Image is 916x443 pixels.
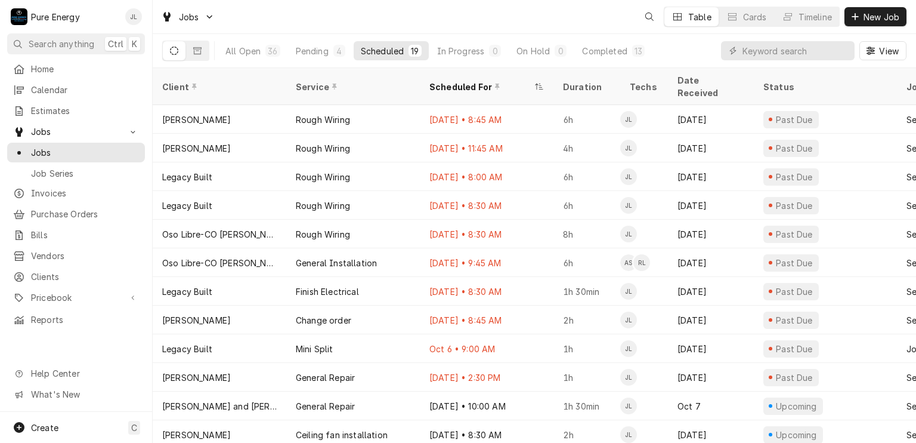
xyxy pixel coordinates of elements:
div: [DATE] [668,363,754,392]
div: Rodolfo Hernandez Lorenzo's Avatar [633,254,650,271]
div: Upcoming [775,429,819,441]
button: New Job [844,7,906,26]
div: [PERSON_NAME] [162,113,231,126]
a: Bills [7,225,145,245]
div: James Linnenkamp's Avatar [620,168,637,185]
div: JL [620,111,637,128]
div: [PERSON_NAME] [162,142,231,155]
span: Home [31,63,139,75]
div: Cards [743,11,767,23]
a: Clients [7,267,145,287]
a: Go to Pricebook [7,288,145,307]
div: Upcoming [775,400,819,413]
div: JL [620,226,637,242]
div: 1h 30min [553,392,620,420]
div: 36 [268,45,277,57]
span: Create [31,423,58,433]
a: Calendar [7,80,145,100]
div: Pure Energy's Avatar [11,8,27,25]
div: [DATE] [668,277,754,306]
button: View [859,41,906,60]
div: Rough Wiring [296,228,350,241]
span: C [131,422,137,434]
div: [DATE] [668,220,754,248]
div: [DATE] [668,248,754,277]
div: 8h [553,220,620,248]
div: James Linnenkamp's Avatar [620,340,637,357]
a: Purchase Orders [7,204,145,224]
div: JL [125,8,142,25]
div: 6h [553,248,620,277]
div: General Installation [296,257,377,269]
div: Completed [582,45,627,57]
div: 6h [553,191,620,220]
a: Reports [7,310,145,330]
div: Past Due [775,285,815,298]
div: James Linnenkamp's Avatar [620,283,637,300]
div: In Progress [437,45,485,57]
div: [DATE] [668,105,754,134]
div: Oct 6 • 9:00 AM [420,334,553,363]
div: James Linnenkamp's Avatar [620,369,637,386]
div: JL [620,168,637,185]
div: Legacy Built [162,199,212,212]
div: Pending [296,45,329,57]
div: Albert Hernandez Soto's Avatar [620,254,637,271]
div: James Linnenkamp's Avatar [620,398,637,414]
div: General Repair [296,400,355,413]
div: JL [620,283,637,300]
div: Rough Wiring [296,199,350,212]
span: Bills [31,229,139,241]
span: Jobs [31,125,121,138]
div: 19 [411,45,419,57]
div: Scheduled [361,45,404,57]
span: Help Center [31,367,138,380]
a: Go to What's New [7,384,145,404]
a: Go to Help Center [7,364,145,383]
div: Mini Split [296,343,333,355]
div: [DATE] • 10:00 AM [420,392,553,420]
a: Vendors [7,246,145,266]
div: 1h [553,363,620,392]
span: Clients [31,270,139,283]
a: Home [7,59,145,79]
div: Legacy Built [162,343,212,355]
div: Past Due [775,142,815,155]
span: Jobs [179,11,199,23]
div: Past Due [775,171,815,183]
div: [DATE] • 9:45 AM [420,248,553,277]
div: JL [620,426,637,443]
div: James Linnenkamp's Avatar [620,226,637,242]
span: View [877,45,901,57]
div: [PERSON_NAME] and [PERSON_NAME] [162,400,277,413]
div: Table [688,11,711,23]
div: Finish Electrical [296,285,359,298]
span: Purchase Orders [31,208,139,220]
span: Search anything [29,38,94,50]
div: Ceiling fan installation [296,429,388,441]
span: Calendar [31,84,139,96]
input: Keyword search [742,41,849,60]
div: JL [620,340,637,357]
div: James Linnenkamp's Avatar [620,312,637,328]
div: [DATE] [668,162,754,191]
div: Legacy Built [162,285,212,298]
div: Past Due [775,199,815,212]
a: Jobs [7,143,145,162]
div: 2h [553,306,620,334]
div: Past Due [775,257,815,269]
div: 0 [557,45,564,57]
div: JL [620,369,637,386]
span: K [132,38,137,50]
div: [DATE] • 8:00 AM [420,162,553,191]
span: Vendors [31,250,139,262]
span: What's New [31,388,138,401]
div: Past Due [775,343,815,355]
div: Rough Wiring [296,171,350,183]
span: Jobs [31,146,139,159]
div: James Linnenkamp's Avatar [125,8,142,25]
div: Rough Wiring [296,142,350,155]
div: [DATE] • 8:45 AM [420,105,553,134]
div: Past Due [775,113,815,126]
div: [PERSON_NAME] [162,371,231,384]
